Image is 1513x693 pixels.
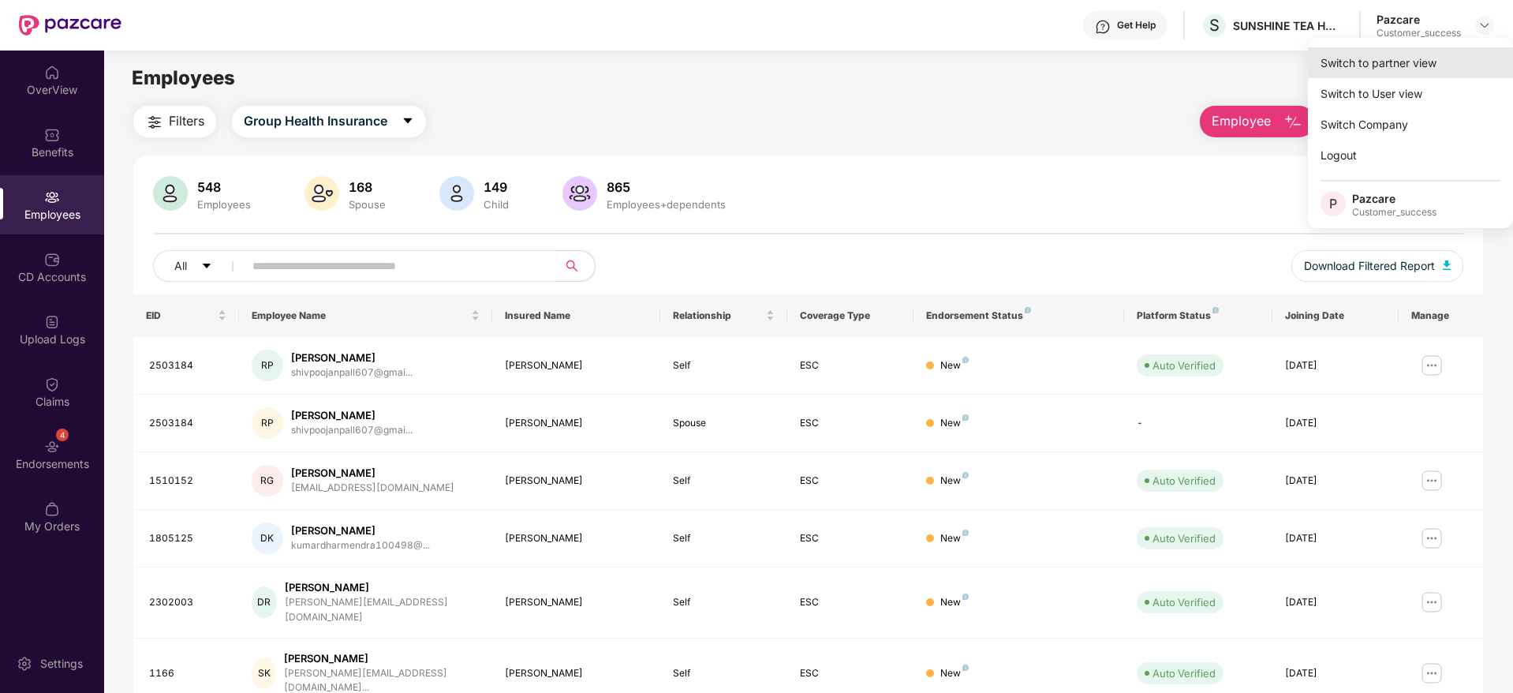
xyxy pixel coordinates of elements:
span: Group Health Insurance [244,111,387,131]
div: [DATE] [1285,474,1386,489]
div: [PERSON_NAME] [284,651,479,666]
div: Get Help [1117,19,1156,32]
div: SK [252,657,276,689]
div: 2503184 [149,416,226,431]
div: 149 [480,179,512,195]
img: svg+xml;base64,PHN2ZyB4bWxucz0iaHR0cDovL3d3dy53My5vcmcvMjAwMC9zdmciIHhtbG5zOnhsaW5rPSJodHRwOi8vd3... [1443,260,1451,270]
div: 2503184 [149,358,226,373]
div: Customer_success [1377,27,1461,39]
img: svg+xml;base64,PHN2ZyB4bWxucz0iaHR0cDovL3d3dy53My5vcmcvMjAwMC9zdmciIHdpZHRoPSI4IiBoZWlnaHQ9IjgiIH... [962,357,969,363]
img: svg+xml;base64,PHN2ZyB4bWxucz0iaHR0cDovL3d3dy53My5vcmcvMjAwMC9zdmciIHdpZHRoPSIyNCIgaGVpZ2h0PSIyNC... [145,113,164,132]
span: All [174,257,187,275]
span: Employee Name [252,309,468,322]
th: Relationship [660,294,786,337]
div: Employees [194,198,254,211]
div: ESC [800,474,901,489]
th: Insured Name [492,294,661,337]
img: svg+xml;base64,PHN2ZyBpZD0iQ0RfQWNjb3VudHMiIGRhdGEtbmFtZT0iQ0QgQWNjb3VudHMiIHhtbG5zPSJodHRwOi8vd3... [44,252,60,268]
button: search [556,250,596,282]
div: DK [252,523,283,554]
span: Filters [169,111,204,131]
div: [PERSON_NAME] [291,523,430,538]
div: Auto Verified [1152,473,1216,489]
div: New [940,474,969,489]
img: svg+xml;base64,PHN2ZyBpZD0iU2V0dGluZy0yMHgyMCIgeG1sbnM9Imh0dHA6Ly93d3cudzMub3JnLzIwMDAvc3ZnIiB3aW... [17,656,32,672]
img: svg+xml;base64,PHN2ZyB4bWxucz0iaHR0cDovL3d3dy53My5vcmcvMjAwMC9zdmciIHhtbG5zOnhsaW5rPSJodHRwOi8vd3... [1283,113,1302,132]
div: [PERSON_NAME] [291,408,413,423]
div: [DATE] [1285,416,1386,431]
div: ESC [800,666,901,681]
img: manageButton [1419,468,1444,493]
span: caret-down [402,114,414,129]
div: [PERSON_NAME] [291,466,454,481]
div: Endorsement Status [926,309,1111,322]
img: manageButton [1419,590,1444,615]
span: Employees [132,66,235,89]
img: svg+xml;base64,PHN2ZyB4bWxucz0iaHR0cDovL3d3dy53My5vcmcvMjAwMC9zdmciIHdpZHRoPSI4IiBoZWlnaHQ9IjgiIH... [962,472,969,478]
div: 1805125 [149,531,226,546]
div: Switch to User view [1308,78,1513,109]
div: Self [673,358,774,373]
div: New [940,595,969,610]
div: 1510152 [149,474,226,489]
div: ESC [800,595,901,610]
span: S [1209,16,1220,35]
button: Group Health Insurancecaret-down [232,106,426,137]
div: shivpoojanpall607@gmai... [291,365,413,380]
div: 168 [346,179,389,195]
div: 2302003 [149,595,226,610]
div: Customer_success [1352,206,1436,219]
div: [DATE] [1285,531,1386,546]
div: 1166 [149,666,226,681]
div: [PERSON_NAME] [285,580,480,595]
th: Manage [1399,294,1483,337]
span: search [556,260,587,272]
div: SUNSHINE TEA HOUSE PRIVATE LIMITED [1233,18,1343,33]
img: svg+xml;base64,PHN2ZyB4bWxucz0iaHR0cDovL3d3dy53My5vcmcvMjAwMC9zdmciIHhtbG5zOnhsaW5rPSJodHRwOi8vd3... [153,176,188,211]
img: manageButton [1419,353,1444,378]
span: Relationship [673,309,762,322]
th: Coverage Type [787,294,913,337]
div: Auto Verified [1152,358,1216,373]
td: - [1124,395,1272,452]
div: Self [673,666,774,681]
div: RG [252,465,283,496]
div: Self [673,595,774,610]
img: svg+xml;base64,PHN2ZyBpZD0iTXlfT3JkZXJzIiBkYXRhLW5hbWU9Ik15IE9yZGVycyIgeG1sbnM9Imh0dHA6Ly93d3cudz... [44,501,60,517]
div: 865 [603,179,729,195]
span: EID [146,309,215,322]
img: svg+xml;base64,PHN2ZyB4bWxucz0iaHR0cDovL3d3dy53My5vcmcvMjAwMC9zdmciIHhtbG5zOnhsaW5rPSJodHRwOi8vd3... [304,176,339,211]
img: svg+xml;base64,PHN2ZyB4bWxucz0iaHR0cDovL3d3dy53My5vcmcvMjAwMC9zdmciIHdpZHRoPSI4IiBoZWlnaHQ9IjgiIH... [962,530,969,536]
div: ESC [800,416,901,431]
img: svg+xml;base64,PHN2ZyBpZD0iVXBsb2FkX0xvZ3MiIGRhdGEtbmFtZT0iVXBsb2FkIExvZ3MiIHhtbG5zPSJodHRwOi8vd3... [44,314,60,330]
div: Auto Verified [1152,665,1216,681]
div: RP [252,350,283,381]
button: Download Filtered Report [1291,250,1463,282]
div: [DATE] [1285,358,1386,373]
span: P [1329,194,1337,213]
div: Pazcare [1352,191,1436,206]
div: Self [673,531,774,546]
img: svg+xml;base64,PHN2ZyB4bWxucz0iaHR0cDovL3d3dy53My5vcmcvMjAwMC9zdmciIHdpZHRoPSI4IiBoZWlnaHQ9IjgiIH... [1212,307,1219,313]
div: New [940,531,969,546]
img: svg+xml;base64,PHN2ZyB4bWxucz0iaHR0cDovL3d3dy53My5vcmcvMjAwMC9zdmciIHhtbG5zOnhsaW5rPSJodHRwOi8vd3... [562,176,597,211]
div: shivpoojanpall607@gmai... [291,423,413,438]
div: 4 [56,429,69,441]
img: svg+xml;base64,PHN2ZyBpZD0iSG9tZSIgeG1sbnM9Imh0dHA6Ly93d3cudzMub3JnLzIwMDAvc3ZnIiB3aWR0aD0iMjAiIG... [44,65,60,81]
img: svg+xml;base64,PHN2ZyBpZD0iRHJvcGRvd24tMzJ4MzIiIHhtbG5zPSJodHRwOi8vd3d3LnczLm9yZy8yMDAwL3N2ZyIgd2... [1478,19,1491,32]
img: svg+xml;base64,PHN2ZyB4bWxucz0iaHR0cDovL3d3dy53My5vcmcvMjAwMC9zdmciIHdpZHRoPSI4IiBoZWlnaHQ9IjgiIH... [962,665,969,671]
div: Switch to partner view [1308,47,1513,78]
div: Logout [1308,140,1513,170]
div: Settings [35,656,88,672]
div: [PERSON_NAME] [505,666,648,681]
div: [PERSON_NAME] [505,474,648,489]
div: [PERSON_NAME] [505,416,648,431]
div: ESC [800,358,901,373]
div: [PERSON_NAME] [505,531,648,546]
span: Download Filtered Report [1304,257,1435,275]
th: EID [133,294,239,337]
div: [DATE] [1285,666,1386,681]
img: svg+xml;base64,PHN2ZyB4bWxucz0iaHR0cDovL3d3dy53My5vcmcvMjAwMC9zdmciIHdpZHRoPSI4IiBoZWlnaHQ9IjgiIH... [1025,307,1031,313]
img: svg+xml;base64,PHN2ZyB4bWxucz0iaHR0cDovL3d3dy53My5vcmcvMjAwMC9zdmciIHhtbG5zOnhsaW5rPSJodHRwOi8vd3... [439,176,474,211]
div: Spouse [346,198,389,211]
